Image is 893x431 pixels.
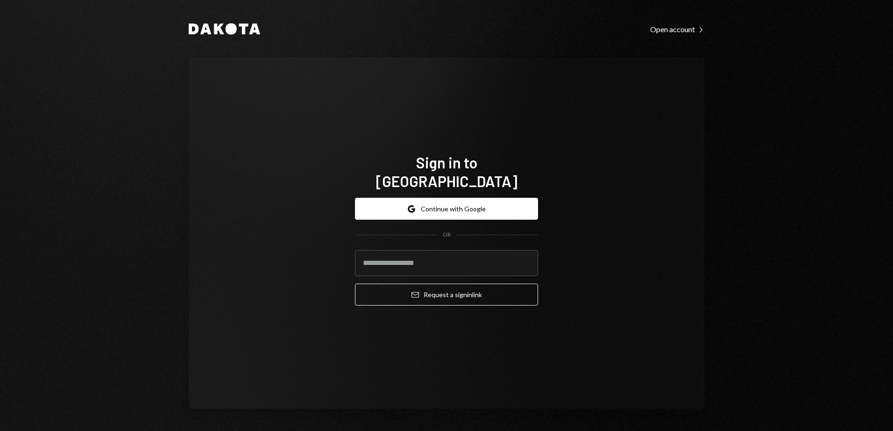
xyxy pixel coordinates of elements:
[650,24,704,34] a: Open account
[443,231,451,239] div: OR
[355,284,538,306] button: Request a signinlink
[355,153,538,190] h1: Sign in to [GEOGRAPHIC_DATA]
[650,25,704,34] div: Open account
[355,198,538,220] button: Continue with Google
